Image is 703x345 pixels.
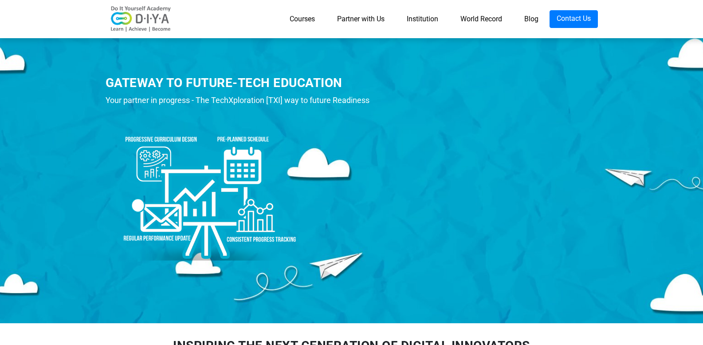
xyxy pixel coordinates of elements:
[279,10,326,28] a: Courses
[106,111,310,265] img: ins-prod1.png
[106,74,387,91] div: GATEWAY TO FUTURE-TECH EDUCATION
[106,6,177,32] img: logo-v2.png
[396,10,449,28] a: Institution
[326,10,396,28] a: Partner with Us
[106,94,387,107] div: Your partner in progress - The TechXploration [TXI] way to future Readiness
[550,10,598,28] a: Contact Us
[449,10,513,28] a: World Record
[513,10,550,28] a: Blog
